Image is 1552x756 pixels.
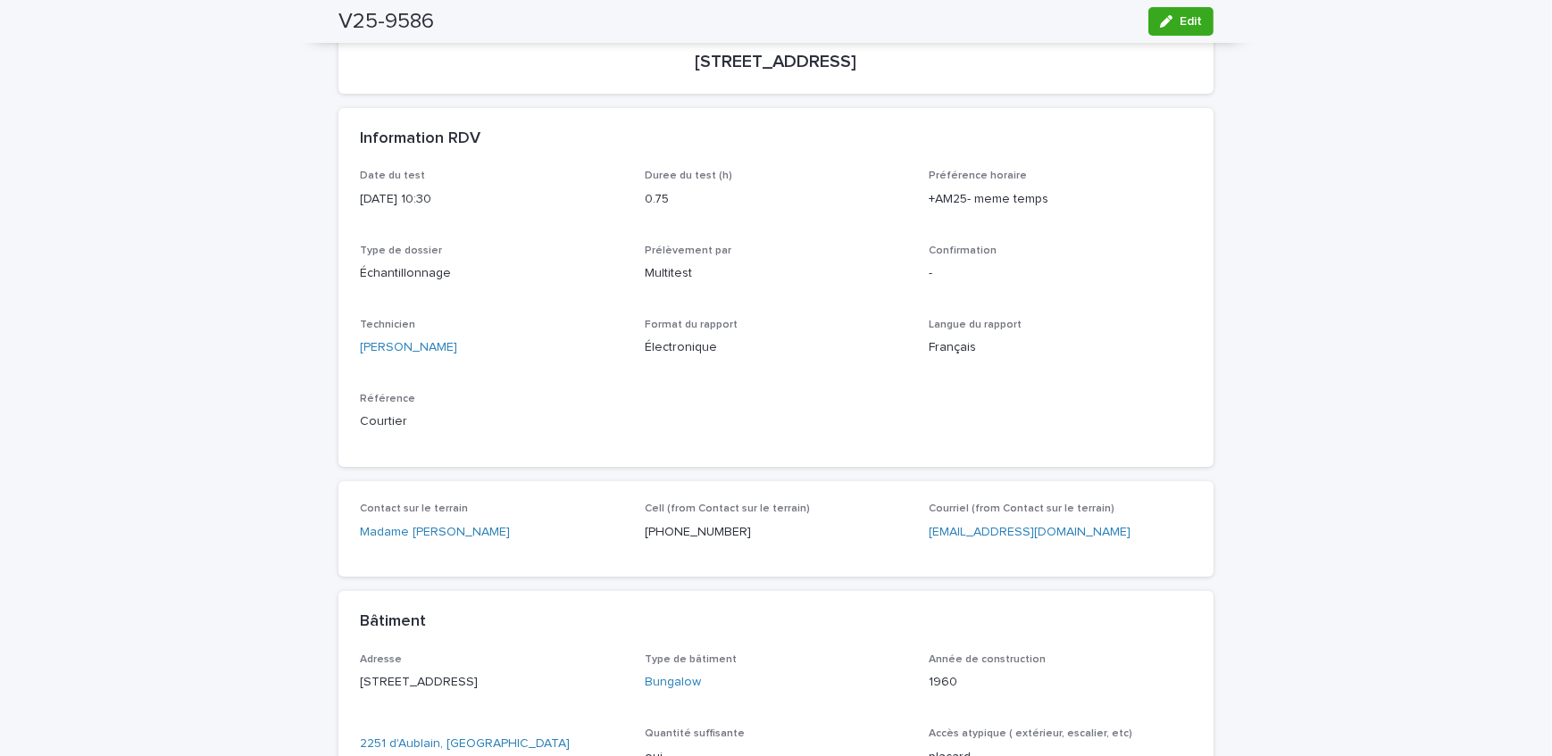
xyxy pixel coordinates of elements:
[645,320,738,330] span: Format du rapport
[360,51,1192,72] p: [STREET_ADDRESS]
[360,245,442,256] span: Type de dossier
[929,503,1114,514] span: Courriel (from Contact sur le terrain)
[360,612,426,632] h2: Bâtiment
[645,190,908,209] p: 0.75
[360,129,480,149] h2: Information RDV
[645,654,737,665] span: Type de bâtiment
[929,526,1131,538] a: [EMAIL_ADDRESS][DOMAIN_NAME]
[929,320,1022,330] span: Langue du rapport
[360,320,415,330] span: Technicien
[645,170,732,181] span: Duree du test (h)
[360,735,570,753] a: 2251 d'Aublain, [GEOGRAPHIC_DATA]
[360,654,402,665] span: Adresse
[929,728,1132,739] span: Accès atypique ( extérieur, escalier, etc)
[1180,15,1202,28] span: Edit
[929,190,1192,209] p: +AM25- meme temps
[929,338,1192,357] p: Français
[645,523,908,542] p: [PHONE_NUMBER]
[645,503,810,514] span: Cell (from Contact sur le terrain)
[360,338,457,357] a: [PERSON_NAME]
[645,245,731,256] span: Prélèvement par
[360,523,510,542] a: Madame [PERSON_NAME]
[645,673,701,692] a: Bungalow
[929,170,1027,181] span: Préférence horaire
[929,245,997,256] span: Confirmation
[360,503,468,514] span: Contact sur le terrain
[338,9,434,35] h2: V25-9586
[360,170,425,181] span: Date du test
[1148,7,1214,36] button: Edit
[360,394,415,404] span: Référence
[645,264,908,283] p: Multitest
[929,264,1192,283] p: -
[929,654,1046,665] span: Année de construction
[360,264,623,283] p: Échantillonnage
[929,673,1192,692] p: 1960
[360,412,623,431] p: Courtier
[645,338,908,357] p: Électronique
[360,673,623,692] p: [STREET_ADDRESS]
[360,190,623,209] p: [DATE] 10:30
[645,728,745,739] span: Quantité suffisante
